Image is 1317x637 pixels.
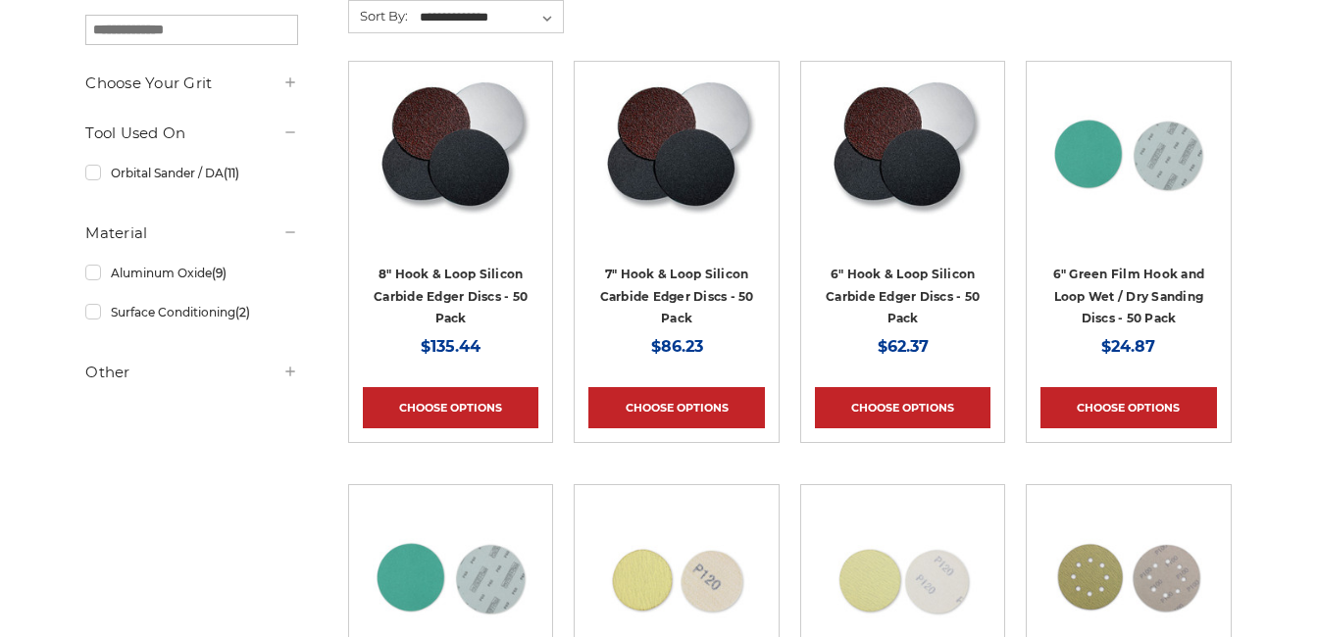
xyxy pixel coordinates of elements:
[1053,267,1205,325] a: 6" Green Film Hook and Loop Wet / Dry Sanding Discs - 50 Pack
[224,166,239,180] span: (11)
[372,75,531,232] img: Silicon Carbide 8" Hook & Loop Edger Discs
[597,75,756,232] img: Silicon Carbide 7" Hook & Loop Edger Discs
[85,256,298,290] a: Aluminum Oxide
[85,361,298,384] h5: Other
[1050,75,1207,232] img: 6-inch 60-grit green film hook and loop sanding discs with fast cutting aluminum oxide for coarse...
[363,387,538,428] a: Choose Options
[1040,387,1216,428] a: Choose Options
[363,75,538,251] a: Silicon Carbide 8" Hook & Loop Edger Discs
[1101,337,1155,356] span: $24.87
[826,267,980,325] a: 6" Hook & Loop Silicon Carbide Edger Discs - 50 Pack
[85,295,298,329] a: Surface Conditioning
[85,122,298,145] h5: Tool Used On
[600,267,754,325] a: 7" Hook & Loop Silicon Carbide Edger Discs - 50 Pack
[349,1,408,30] label: Sort By:
[85,221,298,245] h5: Material
[651,337,703,356] span: $86.23
[421,337,481,356] span: $135.44
[212,266,227,280] span: (9)
[417,3,563,32] select: Sort By:
[85,72,298,95] h5: Choose Your Grit
[85,156,298,190] a: Orbital Sander / DA
[588,387,764,428] a: Choose Options
[235,305,250,319] span: (2)
[374,267,528,325] a: 8" Hook & Loop Silicon Carbide Edger Discs - 50 Pack
[815,75,990,251] a: Silicon Carbide 6" Hook & Loop Edger Discs
[815,387,990,428] a: Choose Options
[878,337,929,356] span: $62.37
[1040,75,1216,251] a: 6-inch 60-grit green film hook and loop sanding discs with fast cutting aluminum oxide for coarse...
[588,75,764,251] a: Silicon Carbide 7" Hook & Loop Edger Discs
[824,75,983,232] img: Silicon Carbide 6" Hook & Loop Edger Discs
